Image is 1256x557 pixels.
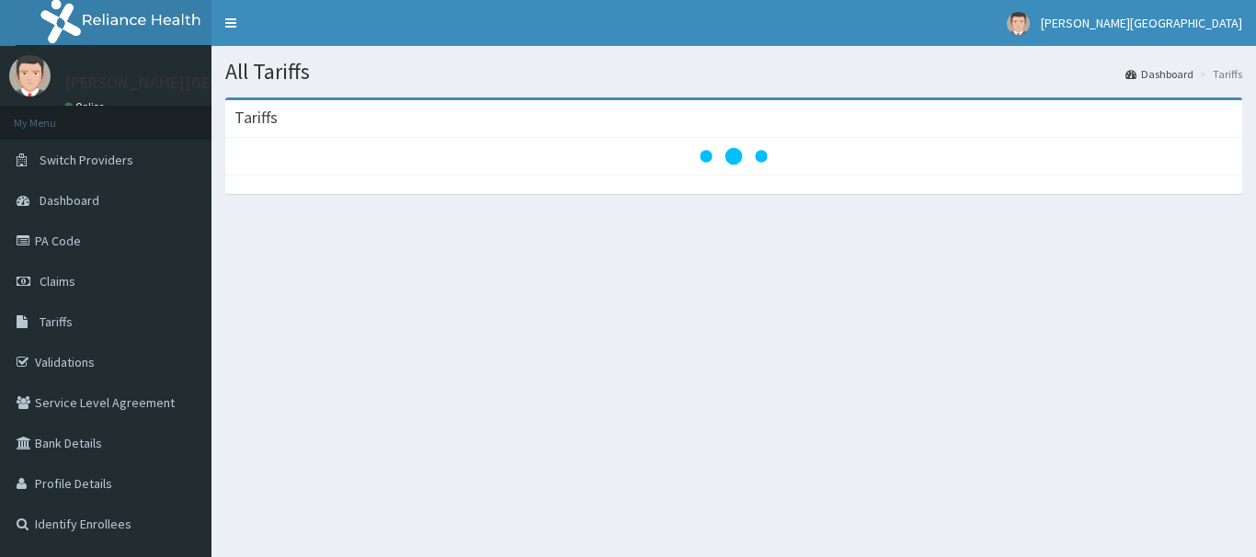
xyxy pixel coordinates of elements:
[40,192,99,209] span: Dashboard
[40,152,133,168] span: Switch Providers
[697,119,771,193] svg: audio-loading
[40,273,75,290] span: Claims
[1195,66,1242,82] li: Tariffs
[234,109,278,126] h3: Tariffs
[40,313,73,330] span: Tariffs
[9,55,51,97] img: User Image
[1007,12,1030,35] img: User Image
[1041,15,1242,31] span: [PERSON_NAME][GEOGRAPHIC_DATA]
[1125,66,1193,82] a: Dashboard
[64,74,337,91] p: [PERSON_NAME][GEOGRAPHIC_DATA]
[64,100,108,113] a: Online
[225,60,1242,84] h1: All Tariffs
